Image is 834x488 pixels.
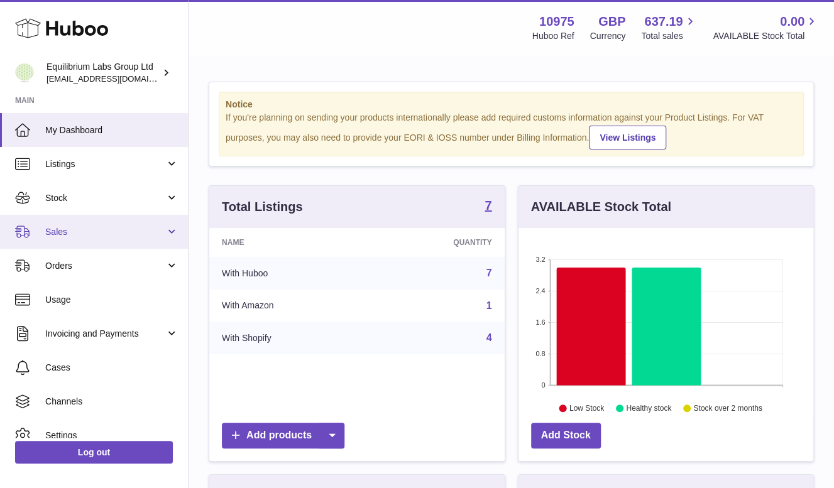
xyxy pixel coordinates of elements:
[486,268,492,278] a: 7
[226,112,797,149] div: If you're planning on sending your products internationally please add required customs informati...
[641,13,697,42] a: 637.19 Total sales
[222,423,344,448] a: Add products
[539,13,574,30] strong: 10975
[626,404,672,413] text: Healthy stock
[535,350,545,357] text: 0.8
[693,404,762,413] text: Stock over 2 months
[45,362,178,374] span: Cases
[780,13,804,30] span: 0.00
[45,158,165,170] span: Listings
[485,199,491,214] a: 7
[541,381,545,389] text: 0
[222,198,303,215] h3: Total Listings
[486,332,492,343] a: 4
[209,228,371,257] th: Name
[531,423,601,448] a: Add Stock
[45,294,178,306] span: Usage
[535,318,545,326] text: 1.6
[226,99,797,111] strong: Notice
[209,322,371,354] td: With Shopify
[644,13,683,30] span: 637.19
[209,257,371,290] td: With Huboo
[15,63,34,82] img: huboo@equilibriumlabs.com
[15,441,173,464] a: Log out
[532,30,574,42] div: Huboo Ref
[45,192,165,204] span: Stock
[45,124,178,136] span: My Dashboard
[45,226,165,238] span: Sales
[45,430,178,442] span: Settings
[209,290,371,322] td: With Amazon
[45,260,165,272] span: Orders
[47,61,160,85] div: Equilibrium Labs Group Ltd
[590,30,626,42] div: Currency
[371,228,505,257] th: Quantity
[485,199,491,212] strong: 7
[535,287,545,295] text: 2.4
[569,404,604,413] text: Low Stock
[531,198,671,215] h3: AVAILABLE Stock Total
[589,126,666,149] a: View Listings
[45,328,165,340] span: Invoicing and Payments
[486,300,492,311] a: 1
[47,73,185,84] span: [EMAIL_ADDRESS][DOMAIN_NAME]
[641,30,697,42] span: Total sales
[713,30,819,42] span: AVAILABLE Stock Total
[45,396,178,408] span: Channels
[535,256,545,263] text: 3.2
[713,13,819,42] a: 0.00 AVAILABLE Stock Total
[598,13,625,30] strong: GBP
